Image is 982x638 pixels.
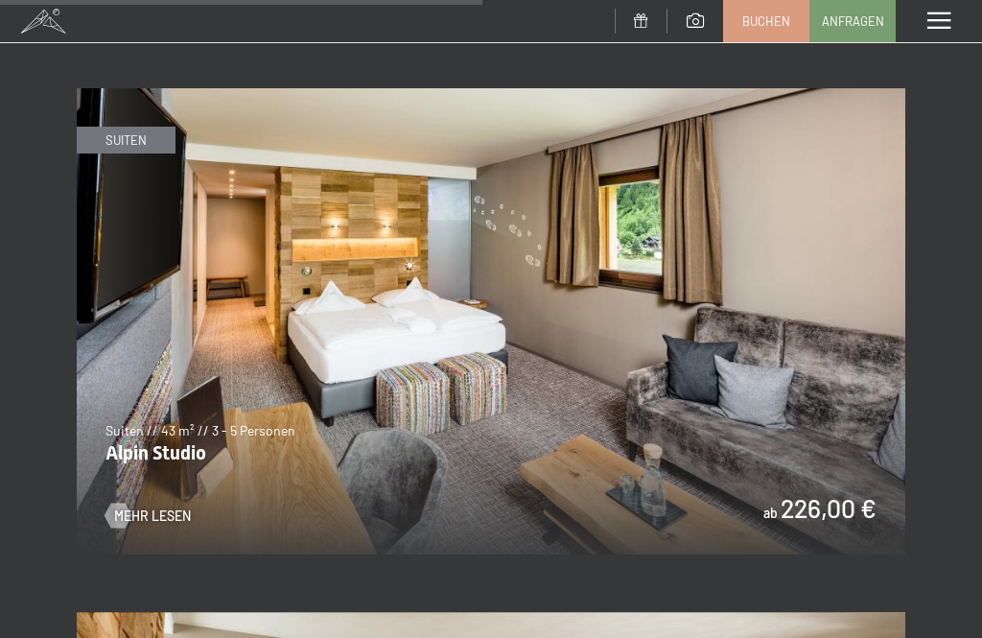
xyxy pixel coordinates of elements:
[77,89,905,101] a: Alpin Studio
[114,507,191,526] span: Mehr Lesen
[77,88,905,555] img: Alpin Studio
[742,12,790,30] span: Buchen
[810,1,895,41] a: Anfragen
[822,12,884,30] span: Anfragen
[724,1,808,41] a: Buchen
[77,613,905,625] a: Vital Superior
[105,507,191,526] a: Mehr Lesen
